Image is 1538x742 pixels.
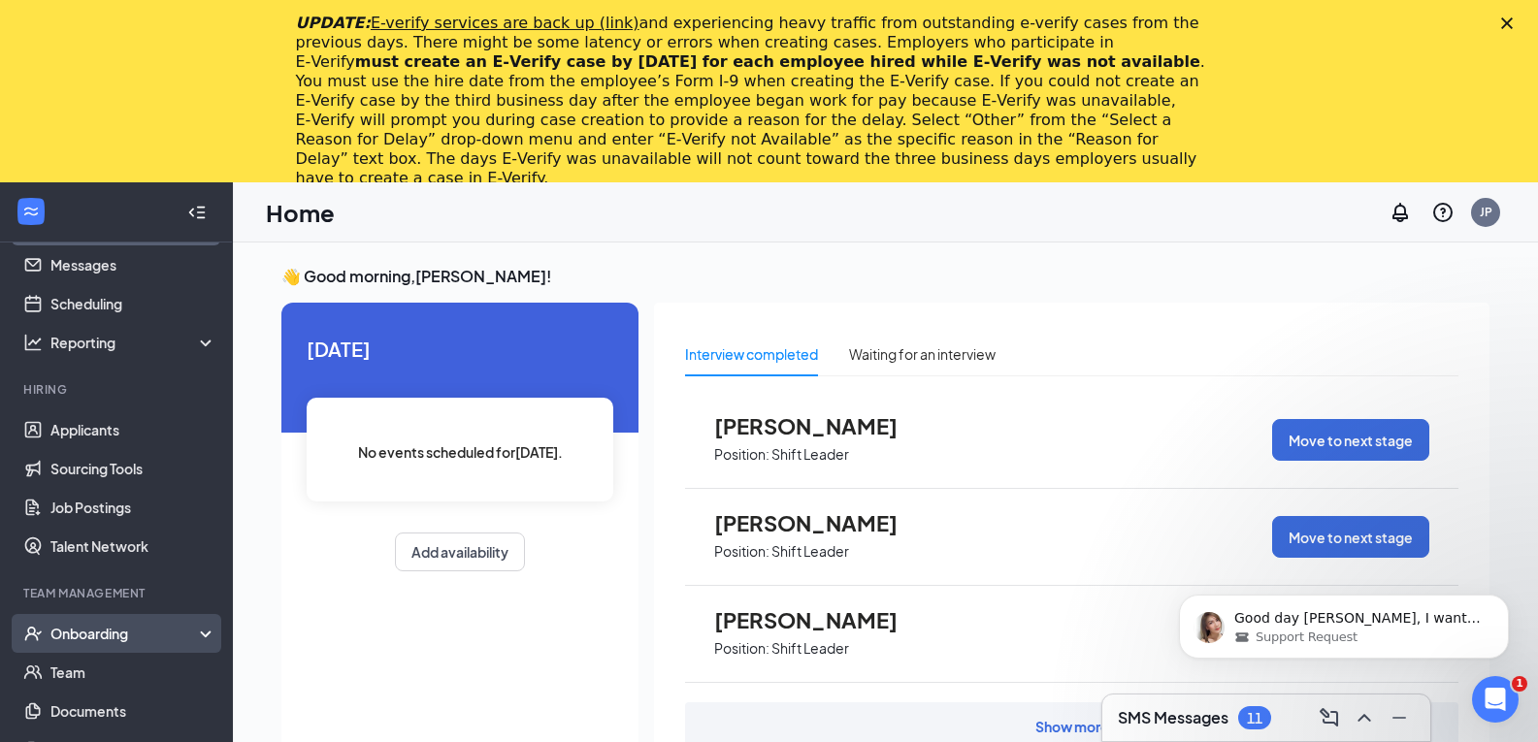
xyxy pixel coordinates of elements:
[106,75,208,92] span: Support Request
[50,488,216,527] a: Job Postings
[1389,201,1412,224] svg: Notifications
[1384,702,1415,733] button: Minimize
[1272,516,1429,558] button: Move to next stage
[714,413,928,438] span: [PERSON_NAME]
[771,639,849,658] p: Shift Leader
[1349,702,1380,733] button: ChevronUp
[23,585,213,601] div: Team Management
[771,542,849,561] p: Shift Leader
[1318,706,1341,729] svg: ComposeMessage
[685,343,818,365] div: Interview completed
[50,333,217,352] div: Reporting
[1150,554,1538,690] iframe: Intercom notifications message
[1388,706,1411,729] svg: Minimize
[1118,707,1228,728] h3: SMS Messages
[1353,706,1376,729] svg: ChevronUp
[23,624,43,643] svg: UserCheck
[296,14,639,32] i: UPDATE:
[395,532,525,571] button: Add availability
[187,203,207,222] svg: Collapse
[714,542,769,561] p: Position:
[50,692,216,730] a: Documents
[1035,717,1109,736] div: Show more
[296,14,1212,188] div: and experiencing heavy traffic from outstanding e-verify cases from the previous days. There migh...
[50,624,200,643] div: Onboarding
[714,445,769,464] p: Position:
[771,445,849,464] p: Shift Leader
[1472,676,1519,723] iframe: Intercom live chat
[1480,204,1492,220] div: JP
[1431,201,1455,224] svg: QuestionInfo
[371,14,639,32] a: E-verify services are back up (link)
[714,607,928,632] span: [PERSON_NAME]
[21,202,41,221] svg: WorkstreamLogo
[714,639,769,658] p: Position:
[50,245,216,284] a: Messages
[281,266,1489,287] h3: 👋 Good morning, [PERSON_NAME] !
[50,449,216,488] a: Sourcing Tools
[50,527,216,565] a: Talent Network
[84,56,334,361] span: Good day [PERSON_NAME], I wanted to follow up regarding our recent chat to see if you still need ...
[50,284,216,323] a: Scheduling
[849,343,996,365] div: Waiting for an interview
[266,196,335,229] h1: Home
[1512,676,1527,692] span: 1
[23,381,213,398] div: Hiring
[1314,702,1345,733] button: ComposeMessage
[307,334,613,364] span: [DATE]
[50,653,216,692] a: Team
[1247,710,1262,726] div: 11
[1272,419,1429,461] button: Move to next stage
[714,510,928,535] span: [PERSON_NAME]
[1501,17,1521,29] div: Close
[50,410,216,449] a: Applicants
[355,52,1200,71] b: must create an E‑Verify case by [DATE] for each employee hired while E‑Verify was not available
[23,333,43,352] svg: Analysis
[358,441,563,463] span: No events scheduled for [DATE] .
